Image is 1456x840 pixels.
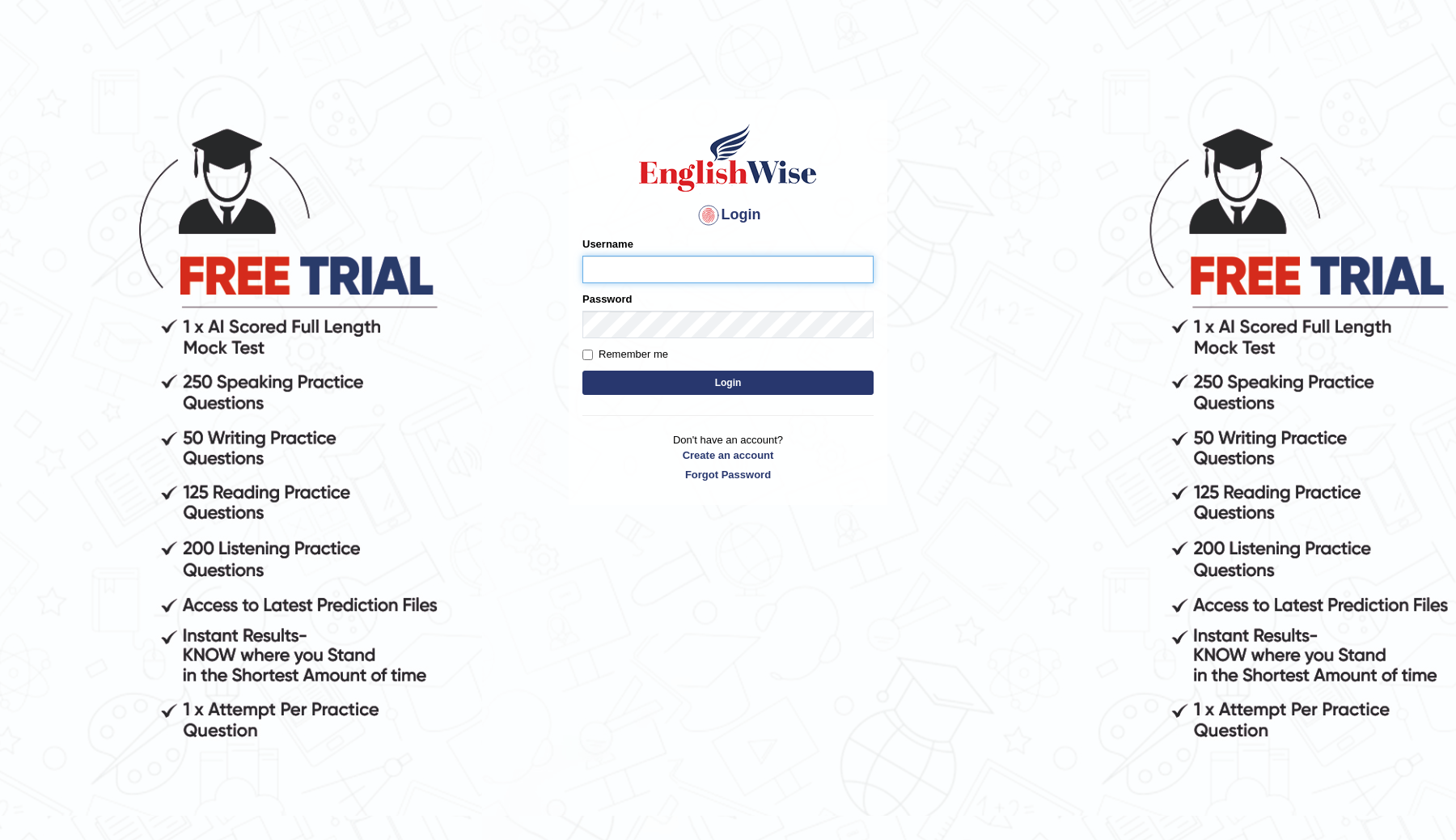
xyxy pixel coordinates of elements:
h4: Login [582,202,874,228]
p: Don't have an account? [582,432,874,482]
button: Login [582,371,874,395]
img: Logo of English Wise sign in for intelligent practice with AI [636,121,820,194]
input: Remember me [582,350,593,360]
label: Password [582,291,632,307]
label: Remember me [582,346,668,363]
a: Create an account [582,448,874,463]
label: Username [582,236,633,252]
a: Forgot Password [582,467,874,482]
